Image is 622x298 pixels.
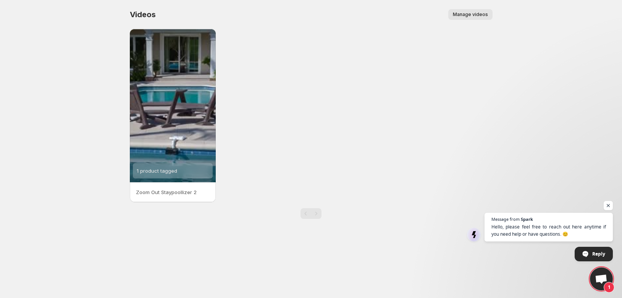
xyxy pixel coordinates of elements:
nav: Pagination [300,208,322,219]
span: 1 [604,282,614,293]
span: Message from [491,217,520,221]
span: Reply [592,247,605,261]
span: Manage videos [453,11,488,18]
p: Zoom Out Staypoollizer 2 [136,188,210,196]
span: Spark [521,217,533,221]
span: 1 product tagged [137,168,177,174]
button: Manage videos [448,9,493,20]
span: Videos [130,10,156,19]
span: Hello, please feel free to reach out here anytime if you need help or have questions. 😊 [491,223,606,238]
div: Open chat [590,267,613,290]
